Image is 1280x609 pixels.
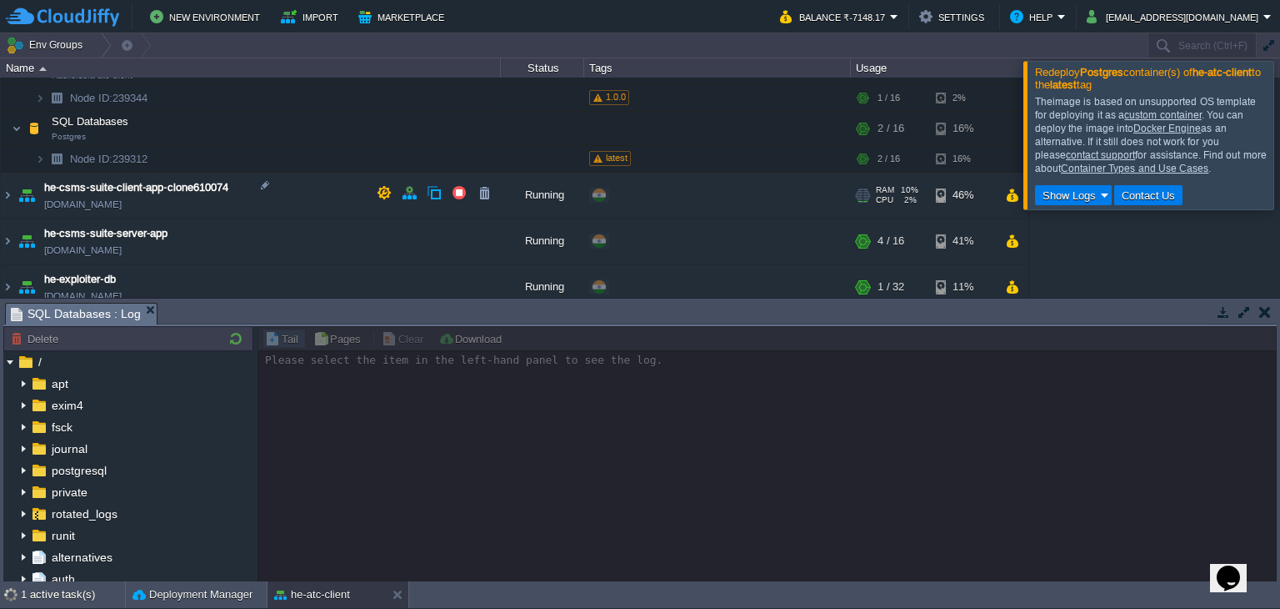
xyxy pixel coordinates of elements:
span: [DOMAIN_NAME] [44,242,122,259]
iframe: chat widget [1210,542,1263,592]
div: 41% [936,219,990,264]
button: [EMAIL_ADDRESS][DOMAIN_NAME] [1087,7,1263,27]
a: auth [48,571,77,586]
div: 2% [936,85,990,111]
span: [DOMAIN_NAME] [44,196,122,213]
a: Container Types and Use Cases [1061,163,1208,174]
div: Name [2,58,500,78]
div: Running [501,173,584,218]
div: 2 / 16 [877,112,904,145]
a: contact support [1066,149,1135,161]
a: apt [48,376,71,391]
button: Env Groups [6,33,88,57]
div: 11% [936,264,990,310]
div: 1 active task(s) [21,581,125,608]
img: AMDAwAAAACH5BAEAAAAALAAAAAABAAEAAAICRAEAOw== [12,112,22,145]
button: Balance ₹-7148.17 [780,7,890,27]
span: 2% [900,195,917,205]
a: Node ID:239312 [68,152,150,166]
img: AMDAwAAAACH5BAEAAAAALAAAAAABAAEAAAICRAEAOw== [22,112,46,145]
b: latest [1050,78,1077,91]
img: AMDAwAAAACH5BAEAAAAALAAAAAABAAEAAAICRAEAOw== [39,67,47,71]
div: Running [501,264,584,310]
button: Delete [11,331,63,346]
a: journal [48,441,90,456]
a: fsck [48,420,75,435]
span: 10% [901,185,918,195]
button: Contact Us [1117,188,1181,203]
button: Import [281,7,343,27]
button: Settings [919,7,989,27]
a: Node ID:239344 [68,91,150,105]
a: private [48,485,90,500]
a: exim4 [48,398,86,413]
img: AMDAwAAAACH5BAEAAAAALAAAAAABAAEAAAICRAEAOw== [1,264,14,310]
button: Show Logs [1037,188,1101,203]
span: 1.0.0 [606,92,626,102]
span: SQL Databases : Log [11,304,141,325]
div: Status [502,58,583,78]
img: AMDAwAAAACH5BAEAAAAALAAAAAABAAEAAAICRAEAOw== [15,264,38,310]
a: rotated_logs [48,506,120,521]
div: 4 / 16 [877,219,904,264]
a: / [35,355,44,370]
button: Help [1010,7,1057,27]
span: 239312 [68,152,150,166]
a: custom container [1124,109,1201,121]
span: SQL Databases [50,114,131,128]
b: Postgres [1080,66,1123,78]
img: AMDAwAAAACH5BAEAAAAALAAAAAABAAEAAAICRAEAOw== [15,219,38,264]
img: AMDAwAAAACH5BAEAAAAALAAAAAABAAEAAAICRAEAOw== [35,85,45,111]
span: CPU [876,195,893,205]
span: Node ID: [70,92,112,104]
div: The image is based on unsupported OS template for deploying it as a . You can deploy the image in... [1035,95,1269,175]
div: Running [501,219,584,264]
span: Postgres [52,132,86,142]
div: 2 / 16 [877,146,900,172]
div: Usage [852,58,1027,78]
a: postgresql [48,463,109,478]
div: 16% [936,112,990,145]
img: AMDAwAAAACH5BAEAAAAALAAAAAABAAEAAAICRAEAOw== [1,173,14,218]
span: Node ID: [70,153,112,165]
div: 1 / 16 [877,85,900,111]
a: SQL DatabasesPostgres [50,115,131,128]
b: he-atc-client [1192,66,1252,78]
a: he-csms-suite-server-app [44,225,167,242]
a: runit [48,528,77,543]
button: Deployment Manager [132,586,252,603]
button: he-atc-client [274,586,350,603]
img: AMDAwAAAACH5BAEAAAAALAAAAAABAAEAAAICRAEAOw== [45,146,68,172]
div: Tags [585,58,850,78]
span: [DOMAIN_NAME] [44,288,122,304]
a: Docker Engine [1133,123,1201,134]
button: New Environment [150,7,265,27]
div: 16% [936,146,990,172]
a: alternatives [48,550,115,565]
span: Redeploy container(s) of to the tag [1035,66,1261,91]
span: RAM [876,185,894,195]
img: AMDAwAAAACH5BAEAAAAALAAAAAABAAEAAAICRAEAOw== [35,146,45,172]
span: 239344 [68,91,150,105]
img: AMDAwAAAACH5BAEAAAAALAAAAAABAAEAAAICRAEAOw== [1,219,14,264]
button: Marketplace [358,7,449,27]
a: he-csms-suite-client-app-clone610074 [44,179,228,196]
div: 1 / 32 [877,264,904,310]
span: latest [606,153,627,163]
img: CloudJiffy [6,7,119,28]
img: AMDAwAAAACH5BAEAAAAALAAAAAABAAEAAAICRAEAOw== [45,85,68,111]
a: he-exploiter-db [44,271,116,288]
